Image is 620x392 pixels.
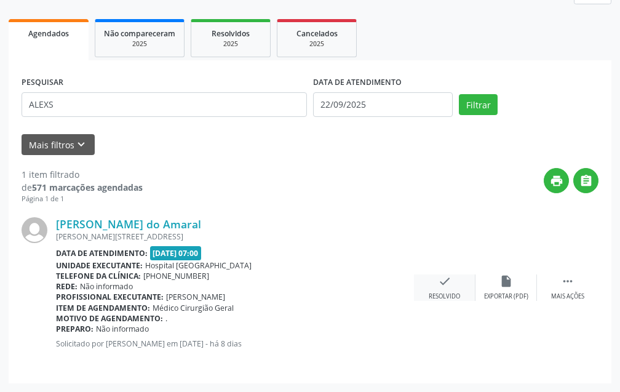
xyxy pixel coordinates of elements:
button:  [573,168,598,193]
span: [DATE] 07:00 [150,246,202,260]
i:  [561,274,574,288]
span: Não compareceram [104,28,175,39]
i: insert_drive_file [499,274,513,288]
span: Hospital [GEOGRAPHIC_DATA] [145,260,252,271]
span: Não informado [96,324,149,334]
button: print [544,168,569,193]
input: Nome, CNS [22,92,307,117]
i: print [550,174,563,188]
div: Página 1 de 1 [22,194,143,204]
b: Preparo: [56,324,93,334]
b: Unidade executante: [56,260,143,271]
div: Exportar (PDF) [484,292,528,301]
div: Mais ações [551,292,584,301]
input: Selecione um intervalo [313,92,453,117]
div: 2025 [104,39,175,49]
strong: 571 marcações agendadas [32,182,143,193]
button: Mais filtroskeyboard_arrow_down [22,134,95,156]
span: [PHONE_NUMBER] [143,271,209,281]
div: [PERSON_NAME][STREET_ADDRESS] [56,231,414,242]
label: PESQUISAR [22,73,63,92]
i: check [438,274,451,288]
b: Item de agendamento: [56,303,150,313]
div: 1 item filtrado [22,168,143,181]
p: Solicitado por [PERSON_NAME] em [DATE] - há 8 dias [56,338,414,349]
button: Filtrar [459,94,498,115]
img: img [22,217,47,243]
label: DATA DE ATENDIMENTO [313,73,402,92]
a: [PERSON_NAME] do Amaral [56,217,201,231]
div: Resolvido [429,292,460,301]
span: Cancelados [296,28,338,39]
div: de [22,181,143,194]
span: [PERSON_NAME] [166,292,225,302]
span: . [165,313,167,324]
b: Telefone da clínica: [56,271,141,281]
b: Rede: [56,281,77,292]
span: Agendados [28,28,69,39]
div: 2025 [200,39,261,49]
b: Motivo de agendamento: [56,313,163,324]
span: Médico Cirurgião Geral [153,303,234,313]
i:  [579,174,593,188]
span: Resolvidos [212,28,250,39]
i: keyboard_arrow_down [74,138,88,151]
b: Data de atendimento: [56,248,148,258]
div: 2025 [286,39,348,49]
span: Não informado [80,281,133,292]
b: Profissional executante: [56,292,164,302]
